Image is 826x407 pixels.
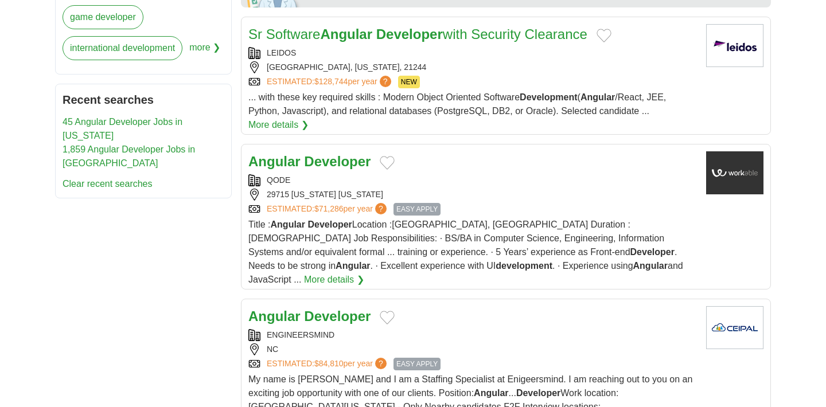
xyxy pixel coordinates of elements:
[706,306,763,349] img: Company logo
[248,61,697,73] div: [GEOGRAPHIC_DATA], [US_STATE], 21244
[271,220,305,229] strong: Angular
[597,29,611,42] button: Add to favorite jobs
[633,261,668,271] strong: Angular
[248,220,683,284] span: Title : Location :[GEOGRAPHIC_DATA], [GEOGRAPHIC_DATA] Duration : [DEMOGRAPHIC_DATA] Job Responsi...
[248,174,697,186] div: QODE
[267,48,296,57] a: LEIDOS
[248,92,666,116] span: ... with these key required skills : Modern Object Oriented Software ( /React, JEE, Python, Javas...
[248,308,301,324] strong: Angular
[63,91,224,108] h2: Recent searches
[248,154,301,169] strong: Angular
[375,203,387,214] span: ?
[314,77,348,86] span: $128,744
[267,203,389,216] a: ESTIMATED:$71,286per year?
[380,156,395,170] button: Add to favorite jobs
[314,359,344,368] span: $84,810
[307,220,352,229] strong: Developer
[630,247,675,257] strong: Developer
[248,308,371,324] a: Angular Developer
[474,388,508,398] strong: Angular
[520,92,577,102] strong: Development
[248,329,697,341] div: ENGINEERSMIND
[63,144,195,168] a: 1,859 Angular Developer Jobs in [GEOGRAPHIC_DATA]
[380,76,391,87] span: ?
[580,92,615,102] strong: Angular
[393,358,441,370] span: EASY APPLY
[267,76,393,88] a: ESTIMATED:$128,744per year?
[248,118,309,132] a: More details ❯
[248,343,697,355] div: NC
[393,203,441,216] span: EASY APPLY
[304,154,371,169] strong: Developer
[375,358,387,369] span: ?
[516,388,560,398] strong: Developer
[314,204,344,213] span: $71,286
[376,26,443,42] strong: Developer
[706,151,763,194] img: Company logo
[63,117,182,140] a: 45 Angular Developer Jobs in [US_STATE]
[496,261,552,271] strong: development
[248,26,587,42] a: Sr SoftwareAngular Developerwith Security Clearance
[63,179,153,189] a: Clear recent searches
[320,26,372,42] strong: Angular
[398,76,420,88] span: NEW
[248,189,697,201] div: 29715 [US_STATE] [US_STATE]
[189,36,220,67] span: more ❯
[248,154,371,169] a: Angular Developer
[304,308,371,324] strong: Developer
[706,24,763,67] img: Leidos logo
[63,5,143,29] a: game developer
[267,358,389,370] a: ESTIMATED:$84,810per year?
[304,273,364,287] a: More details ❯
[63,36,182,60] a: international development
[336,261,370,271] strong: Angular
[380,311,395,324] button: Add to favorite jobs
